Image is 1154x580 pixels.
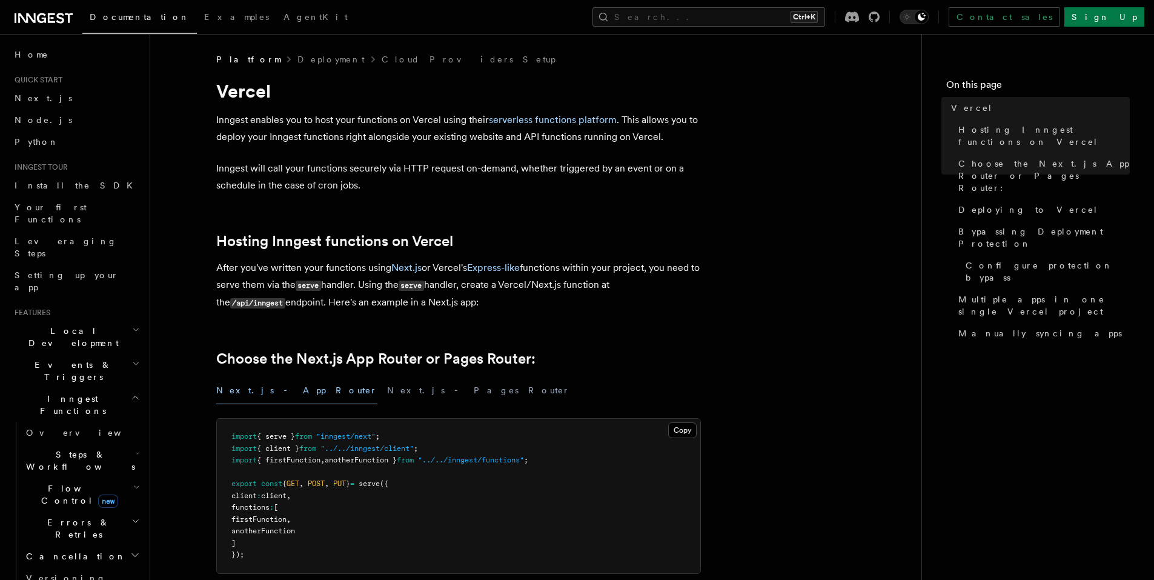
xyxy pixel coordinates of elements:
[216,160,701,194] p: Inngest will call your functions securely via HTTP request on-demand, whether triggered by an eve...
[284,12,348,22] span: AgentKit
[21,444,142,478] button: Steps & Workflows
[270,503,274,512] span: :
[231,492,257,500] span: client
[10,354,142,388] button: Events & Triggers
[261,479,282,488] span: const
[257,456,320,464] span: { firstFunction
[316,432,376,441] span: "inngest/next"
[216,259,701,312] p: After you've written your functions using or Vercel's functions within your project, you need to ...
[346,479,350,488] span: }
[953,199,1130,221] a: Deploying to Vercel
[287,479,299,488] span: GET
[257,432,295,441] span: { serve }
[231,539,236,547] span: ]
[10,175,142,196] a: Install the SDK
[376,432,380,441] span: ;
[21,516,131,541] span: Errors & Retries
[90,12,190,22] span: Documentation
[261,492,287,500] span: client
[791,11,818,23] kbd: Ctrl+K
[10,325,132,349] span: Local Development
[21,448,135,473] span: Steps & Workflows
[414,444,418,453] span: ;
[946,97,1130,119] a: Vercel
[295,432,312,441] span: from
[10,308,50,318] span: Features
[257,492,261,500] span: :
[10,359,132,383] span: Events & Triggers
[299,479,303,488] span: ,
[489,114,617,125] a: serverless functions platform
[10,44,142,65] a: Home
[958,225,1130,250] span: Bypassing Deployment Protection
[15,181,140,190] span: Install the SDK
[946,78,1130,97] h4: On this page
[15,93,72,103] span: Next.js
[333,479,346,488] span: PUT
[299,444,316,453] span: from
[668,422,697,438] button: Copy
[216,112,701,145] p: Inngest enables you to host your functions on Vercel using their . This allows you to deploy your...
[15,115,72,125] span: Node.js
[10,131,142,153] a: Python
[287,515,291,524] span: ,
[10,75,62,85] span: Quick start
[524,456,528,464] span: ;
[231,515,287,524] span: firstFunction
[10,320,142,354] button: Local Development
[216,350,536,367] a: Choose the Next.js App Router or Pages Router:
[10,109,142,131] a: Node.js
[296,281,321,291] code: serve
[216,233,453,250] a: Hosting Inngest functions on Vercel
[197,4,276,33] a: Examples
[231,527,295,535] span: anotherFunction
[953,153,1130,199] a: Choose the Next.js App Router or Pages Router:
[216,377,377,404] button: Next.js - App Router
[958,293,1130,318] span: Multiple apps in one single Vercel project
[467,262,520,273] a: Express-like
[380,479,388,488] span: ({
[10,388,142,422] button: Inngest Functions
[21,482,133,507] span: Flow Control
[10,230,142,264] a: Leveraging Steps
[10,87,142,109] a: Next.js
[958,327,1122,339] span: Manually syncing apps
[82,4,197,34] a: Documentation
[231,550,244,559] span: });
[308,479,325,488] span: POST
[958,204,1098,216] span: Deploying to Vercel
[325,479,329,488] span: ,
[900,10,929,24] button: Toggle dark mode
[216,80,701,102] h1: Vercel
[1064,7,1144,27] a: Sign Up
[21,545,142,567] button: Cancellation
[953,288,1130,322] a: Multiple apps in one single Vercel project
[350,479,354,488] span: =
[15,48,48,61] span: Home
[276,4,355,33] a: AgentKit
[320,456,325,464] span: ,
[958,124,1130,148] span: Hosting Inngest functions on Vercel
[320,444,414,453] span: "../../inngest/client"
[15,236,117,258] span: Leveraging Steps
[297,53,365,65] a: Deployment
[391,262,422,273] a: Next.js
[287,492,291,500] span: ,
[282,479,287,488] span: {
[15,137,59,147] span: Python
[359,479,380,488] span: serve
[399,281,424,291] code: serve
[216,53,280,65] span: Platform
[21,550,126,562] span: Cancellation
[26,428,151,438] span: Overview
[953,322,1130,344] a: Manually syncing apps
[15,202,87,224] span: Your first Functions
[21,512,142,545] button: Errors & Retries
[98,495,118,508] span: new
[230,298,285,308] code: /api/inngest
[274,503,278,512] span: [
[951,102,993,114] span: Vercel
[325,456,397,464] span: anotherFunction }
[10,393,131,417] span: Inngest Functions
[10,162,68,172] span: Inngest tour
